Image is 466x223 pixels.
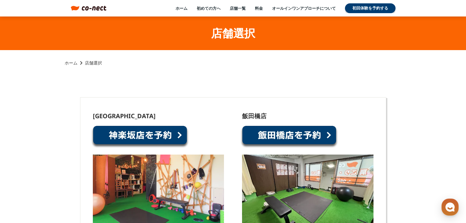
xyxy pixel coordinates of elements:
i: keyboard_arrow_right [78,59,85,67]
a: オールインワンアプローチについて [272,5,336,11]
a: 店舗一覧 [230,5,246,11]
a: ホーム [65,60,78,66]
h1: 店舗選択 [211,26,255,41]
p: 飯田橋店 [242,113,267,119]
p: [GEOGRAPHIC_DATA] [93,113,156,119]
a: 初回体験を予約する [345,3,396,13]
a: ホーム [176,5,188,11]
p: 店舗選択 [85,60,102,66]
a: 料金 [255,5,263,11]
a: 初めての方へ [197,5,221,11]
